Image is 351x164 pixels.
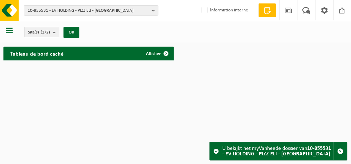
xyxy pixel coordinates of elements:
h2: Tableau de bord caché [3,47,70,60]
count: (2/2) [41,30,50,35]
strong: 10-855531 - EV HOLDING - PIZZ ELI - [GEOGRAPHIC_DATA] [222,146,331,157]
button: Site(s)(2/2) [24,27,59,37]
span: Site(s) [28,27,50,38]
span: Afficher [146,51,161,56]
button: 10-855531 - EV HOLDING - PIZZ ELI - [GEOGRAPHIC_DATA] [24,5,158,16]
div: U bekijkt het myVanheede dossier van [222,142,334,160]
label: Information interne [200,5,248,16]
span: 10-855531 - EV HOLDING - PIZZ ELI - [GEOGRAPHIC_DATA] [28,6,149,16]
a: Afficher [141,47,173,60]
button: OK [64,27,79,38]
